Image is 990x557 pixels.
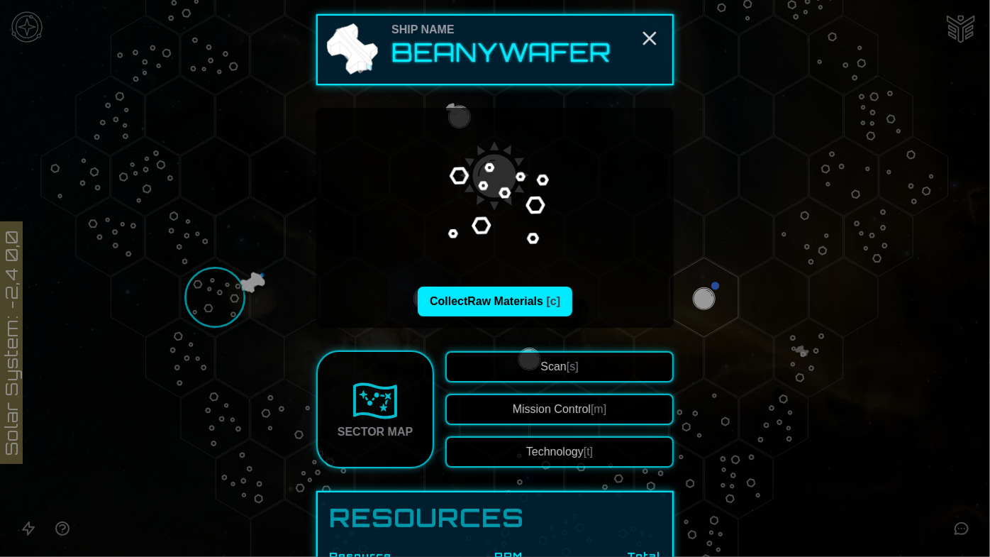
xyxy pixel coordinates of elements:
button: Mission Control[m] [445,394,674,425]
h2: BeanyWafer [391,38,611,67]
div: Ship Name [391,21,611,38]
img: Resource [408,116,582,289]
span: [s] [567,360,579,373]
span: [t] [584,446,593,458]
a: Sector Map [316,351,434,468]
div: Sector Map [338,424,413,441]
img: Sector [352,378,398,424]
button: Close [638,27,661,50]
span: [m] [591,403,606,415]
h1: Resources [329,504,661,532]
img: Ship Icon [323,21,380,78]
span: Scan [540,360,578,373]
button: Scan[s] [445,351,674,382]
button: Technology[t] [445,436,674,468]
span: [c] [546,295,560,307]
button: CollectRaw Materials [c] [418,287,572,316]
